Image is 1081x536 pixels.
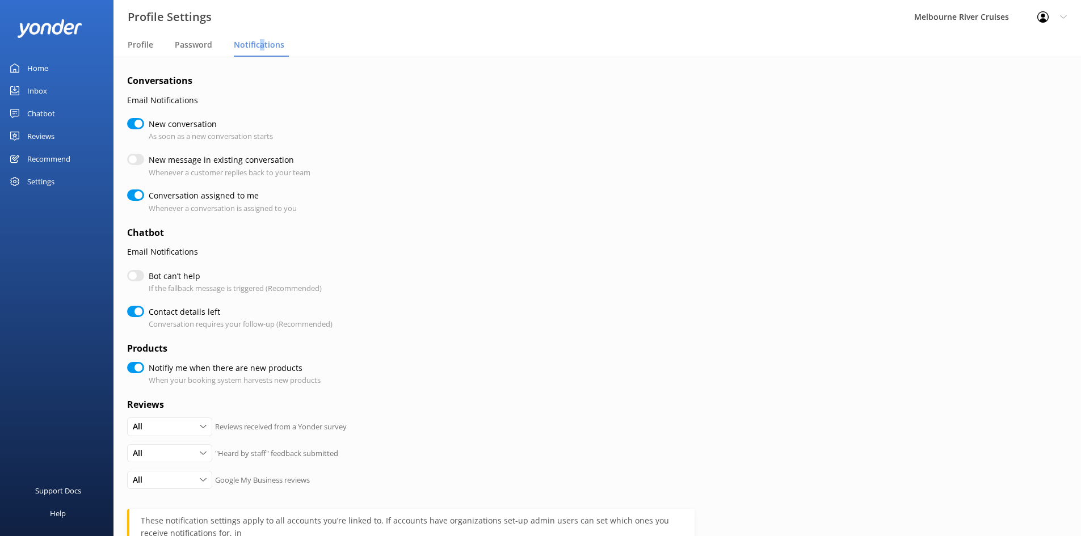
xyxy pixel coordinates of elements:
[149,362,315,374] label: Notifiy me when there are new products
[35,479,81,502] div: Support Docs
[149,270,316,282] label: Bot can’t help
[175,39,212,50] span: Password
[127,246,695,258] p: Email Notifications
[149,118,267,130] label: New conversation
[127,226,695,240] h4: Chatbot
[149,282,322,294] p: If the fallback message is triggered (Recommended)
[127,74,695,88] h4: Conversations
[127,341,695,356] h4: Products
[27,57,48,79] div: Home
[149,374,321,386] p: When your booking system harvests new products
[27,147,70,170] div: Recommend
[17,19,82,38] img: yonder-white-logo.png
[149,202,297,214] p: Whenever a conversation is assigned to you
[27,102,55,125] div: Chatbot
[149,306,327,318] label: Contact details left
[133,474,149,486] span: All
[133,447,149,459] span: All
[50,502,66,525] div: Help
[215,474,310,486] p: Google My Business reviews
[149,130,273,142] p: As soon as a new conversation starts
[149,167,310,179] p: Whenever a customer replies back to your team
[215,421,347,433] p: Reviews received from a Yonder survey
[128,39,153,50] span: Profile
[149,154,305,166] label: New message in existing conversation
[215,448,338,459] p: "Heard by staff" feedback submitted
[27,125,54,147] div: Reviews
[133,420,149,433] span: All
[234,39,284,50] span: Notifications
[149,189,291,202] label: Conversation assigned to me
[127,94,695,107] p: Email Notifications
[128,8,212,26] h3: Profile Settings
[27,79,47,102] div: Inbox
[127,398,695,412] h4: Reviews
[149,318,333,330] p: Conversation requires your follow-up (Recommended)
[27,170,54,193] div: Settings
